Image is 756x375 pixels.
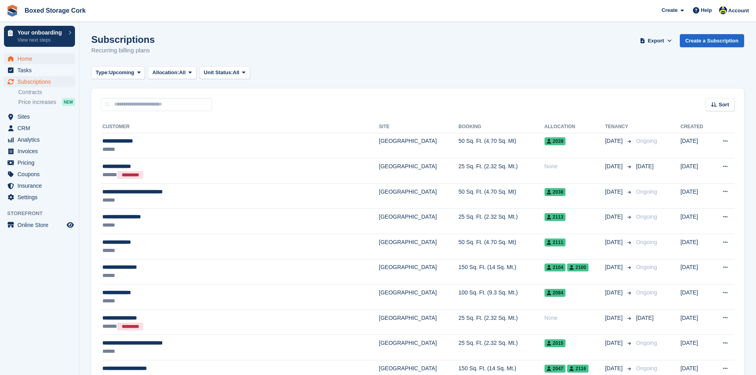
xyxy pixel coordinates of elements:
button: Export [639,34,673,47]
td: [GEOGRAPHIC_DATA] [379,133,459,158]
td: [DATE] [681,234,712,260]
span: Pricing [17,157,65,168]
span: [DATE] [636,315,654,321]
span: Allocation: [152,69,179,77]
img: Vincent [719,6,727,14]
span: Storefront [7,210,79,217]
span: Help [701,6,712,14]
th: Created [681,121,712,133]
span: Type: [96,69,109,77]
p: Recurring billing plans [91,46,155,55]
span: 2104 [544,263,566,271]
span: [DATE] [605,263,624,271]
button: Allocation: All [148,66,196,79]
td: 50 Sq. Ft. (4.70 Sq. Mt) [458,183,544,209]
td: [DATE] [681,259,712,285]
span: Insurance [17,180,65,191]
span: 2047 [544,365,566,373]
a: menu [4,76,75,87]
td: [GEOGRAPHIC_DATA] [379,183,459,209]
span: Online Store [17,219,65,231]
span: [DATE] [605,188,624,196]
a: menu [4,157,75,168]
td: 25 Sq. Ft. (2.32 Sq. Mt.) [458,335,544,360]
span: Subscriptions [17,76,65,87]
span: [DATE] [605,162,624,171]
span: Analytics [17,134,65,145]
span: 2038 [544,188,566,196]
span: [DATE] [636,163,654,169]
span: Create [662,6,677,14]
span: Ongoing [636,365,657,371]
h1: Subscriptions [91,34,155,45]
td: 25 Sq. Ft. (2.32 Sq. Mt.) [458,310,544,335]
span: [DATE] [605,137,624,145]
th: Allocation [544,121,605,133]
a: menu [4,192,75,203]
span: 2100 [567,263,589,271]
div: NEW [62,98,75,106]
td: [GEOGRAPHIC_DATA] [379,158,459,184]
div: None [544,162,605,171]
td: [DATE] [681,133,712,158]
a: menu [4,53,75,64]
td: [GEOGRAPHIC_DATA] [379,310,459,335]
td: [DATE] [681,209,712,234]
span: [DATE] [605,213,624,221]
td: [DATE] [681,310,712,335]
span: 2113 [544,213,566,221]
span: Ongoing [636,289,657,296]
span: Account [728,7,749,15]
span: 2015 [544,339,566,347]
td: [GEOGRAPHIC_DATA] [379,234,459,260]
span: 2111 [544,238,566,246]
td: 25 Sq. Ft. (2.32 Sq. Mt.) [458,209,544,234]
span: 2116 [567,365,589,373]
a: Preview store [65,220,75,230]
td: 150 Sq. Ft. (14 Sq. Mt.) [458,259,544,285]
a: menu [4,146,75,157]
span: Export [648,37,664,45]
td: 50 Sq. Ft. (4.70 Sq. Mt) [458,133,544,158]
span: [DATE] [605,288,624,297]
span: Sort [719,101,729,109]
a: Create a Subscription [680,34,744,47]
td: 100 Sq. Ft. (9.3 Sq. Mt.) [458,285,544,310]
span: Sites [17,111,65,122]
a: menu [4,219,75,231]
a: menu [4,169,75,180]
span: Coupons [17,169,65,180]
span: Settings [17,192,65,203]
td: [DATE] [681,183,712,209]
td: 50 Sq. Ft. (4.70 Sq. Mt) [458,234,544,260]
span: CRM [17,123,65,134]
span: Invoices [17,146,65,157]
span: Ongoing [636,340,657,346]
span: [DATE] [605,314,624,322]
td: [DATE] [681,285,712,310]
th: Tenancy [605,121,633,133]
span: Unit Status: [204,69,233,77]
span: Ongoing [636,239,657,245]
a: Your onboarding View next steps [4,26,75,47]
a: menu [4,111,75,122]
button: Type: Upcoming [91,66,145,79]
span: Ongoing [636,188,657,195]
span: Price increases [18,98,56,106]
a: menu [4,123,75,134]
th: Customer [101,121,379,133]
span: Upcoming [109,69,135,77]
span: Tasks [17,65,65,76]
a: Price increases NEW [18,98,75,106]
td: [GEOGRAPHIC_DATA] [379,259,459,285]
a: menu [4,180,75,191]
td: [DATE] [681,335,712,360]
a: Contracts [18,88,75,96]
span: Ongoing [636,264,657,270]
a: Boxed Storage Cork [21,4,89,17]
th: Booking [458,121,544,133]
span: [DATE] [605,238,624,246]
span: Ongoing [636,213,657,220]
a: menu [4,134,75,145]
span: Ongoing [636,138,657,144]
